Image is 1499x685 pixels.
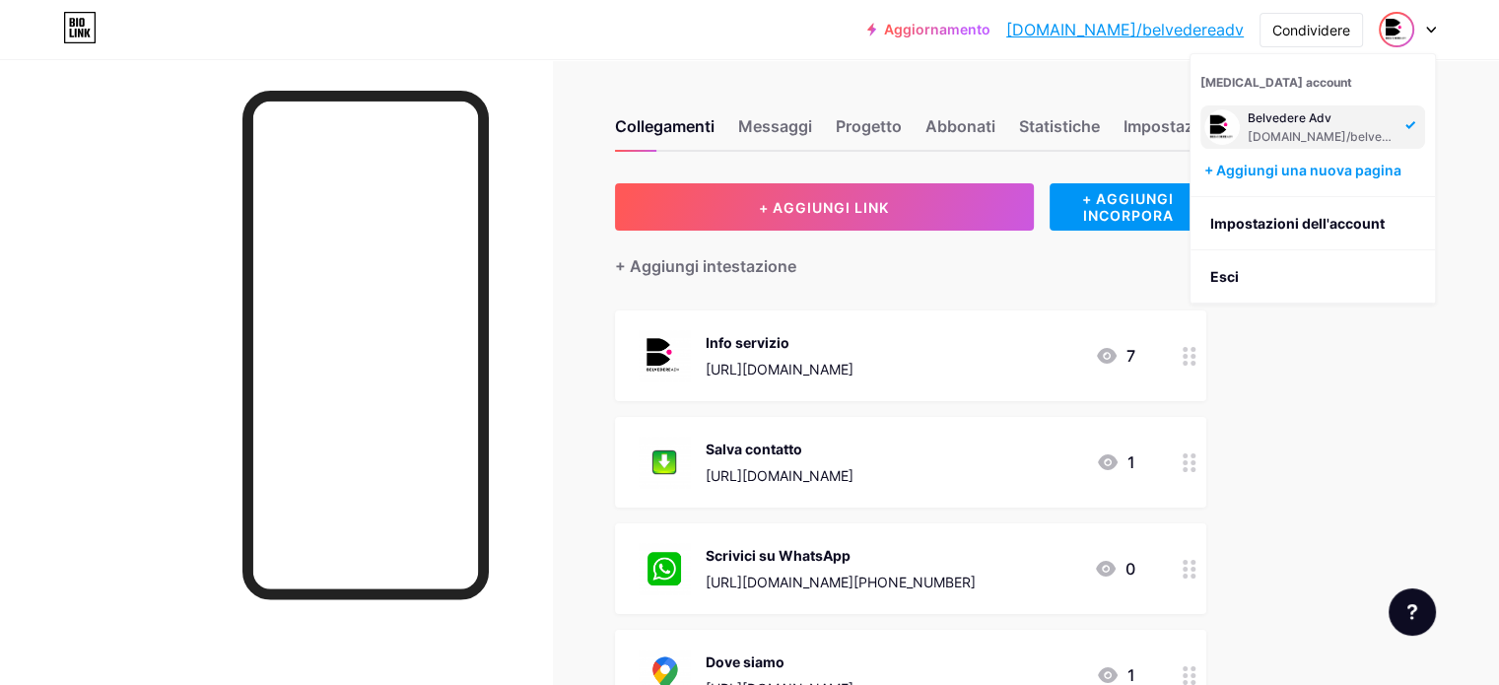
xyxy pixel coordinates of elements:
img: Salva contatto [639,437,690,488]
font: 0 [1125,559,1135,579]
font: Progetto [836,116,902,136]
font: Aggiornamento [884,21,990,37]
font: + AGGIUNGI INCORPORA [1082,190,1174,224]
a: Impostazioni dell'account [1191,197,1435,250]
font: Abbonati [925,116,995,136]
font: + Aggiungi intestazione [615,256,796,276]
font: + AGGIUNGI LINK [759,199,889,216]
img: belvedereadv [1381,14,1412,45]
font: [URL][DOMAIN_NAME] [706,467,853,484]
img: Scrivici su WhatsApp [639,543,690,594]
font: + Aggiungi una nuova pagina [1204,162,1401,178]
font: [MEDICAL_DATA] account [1200,75,1352,90]
font: [DOMAIN_NAME]/belvedereadv [1248,129,1430,144]
font: Collegamenti [615,116,715,136]
font: Esci [1210,268,1239,285]
font: Info servizio [706,334,789,351]
font: Impostazioni [1124,116,1221,136]
font: Dove siamo [706,653,784,670]
a: [DOMAIN_NAME]/belvedereadv [1006,18,1244,41]
img: belvedereadv [1204,109,1240,145]
font: 7 [1126,346,1135,366]
font: Impostazioni dell'account [1210,215,1385,232]
font: 1 [1127,665,1135,685]
font: Salva contatto [706,441,802,457]
font: [URL][DOMAIN_NAME] [706,361,853,377]
font: Belvedere Adv [1248,110,1331,125]
font: 1 [1127,452,1135,472]
font: [DOMAIN_NAME]/belvedereadv [1006,20,1244,39]
button: + AGGIUNGI LINK [615,183,1034,231]
font: [URL][DOMAIN_NAME][PHONE_NUMBER] [706,574,976,590]
img: Info servizio [639,330,690,381]
font: Statistiche [1019,116,1100,136]
font: Condividere [1272,22,1350,38]
font: Messaggi [738,116,812,136]
font: Scrivici su WhatsApp [706,547,851,564]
